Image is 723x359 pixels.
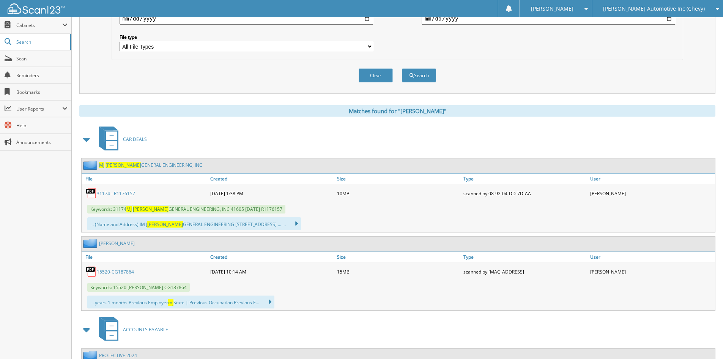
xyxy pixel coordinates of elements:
[685,323,723,359] iframe: Chat Widget
[147,221,183,228] span: [PERSON_NAME]
[359,68,393,82] button: Clear
[95,124,147,154] a: CAR DEALS
[126,206,132,212] span: MJ
[16,89,68,95] span: Bookmarks
[97,190,135,197] a: 31174 - R1176157
[422,13,675,25] input: end
[588,264,715,279] div: [PERSON_NAME]
[83,160,99,170] img: folder2.png
[87,296,274,308] div: ... years 1 months Previous Employer State | Previous Occupation Previous E...
[120,34,373,40] label: File type
[106,162,141,168] span: [PERSON_NAME]
[16,106,62,112] span: User Reports
[16,39,66,45] span: Search
[8,3,65,14] img: scan123-logo-white.svg
[87,217,301,230] div: ... (Name and Address) IM J GENERAL ENGINEERING [STREET_ADDRESS] ... ...
[462,174,588,184] a: Type
[87,205,285,214] span: Keywords: 31174 GENERAL ENGINEERING, INC 41605 [DATE] R1176157
[588,174,715,184] a: User
[99,352,137,359] a: PROTECTIVE 2024
[168,299,173,306] span: mj
[99,162,202,168] a: MJ [PERSON_NAME]GENERAL ENGINEERING, INC
[99,240,135,247] a: [PERSON_NAME]
[603,6,705,11] span: [PERSON_NAME] Automotive Inc (Chevy)
[85,188,97,199] img: PDF.png
[87,283,190,292] span: Keywords: 15520 [PERSON_NAME] CG187864
[531,6,573,11] span: [PERSON_NAME]
[82,252,208,262] a: File
[85,266,97,277] img: PDF.png
[97,269,134,275] a: 15520-CG187864
[99,162,104,168] span: MJ
[123,326,168,333] span: ACCOUNTS PAYABLE
[208,264,335,279] div: [DATE] 10:14 AM
[95,315,168,345] a: ACCOUNTS PAYABLE
[16,139,68,145] span: Announcements
[588,252,715,262] a: User
[462,264,588,279] div: scanned by [MAC_ADDRESS]
[123,136,147,142] span: CAR DEALS
[16,55,68,62] span: Scan
[588,186,715,201] div: [PERSON_NAME]
[462,252,588,262] a: Type
[462,186,588,201] div: scanned by 08-92-04-DD-7D-AA
[402,68,436,82] button: Search
[335,174,462,184] a: Size
[82,174,208,184] a: File
[208,186,335,201] div: [DATE] 1:38 PM
[120,13,373,25] input: start
[335,264,462,279] div: 15MB
[16,22,62,28] span: Cabinets
[16,72,68,79] span: Reminders
[16,122,68,129] span: Help
[335,252,462,262] a: Size
[79,105,715,117] div: Matches found for "[PERSON_NAME]"
[208,252,335,262] a: Created
[83,239,99,248] img: folder2.png
[335,186,462,201] div: 10MB
[133,206,169,212] span: [PERSON_NAME]
[208,174,335,184] a: Created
